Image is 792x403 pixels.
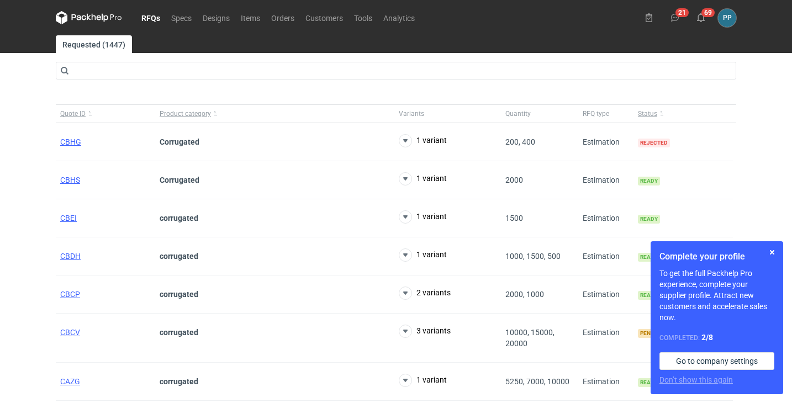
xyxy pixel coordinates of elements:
span: 10000, 15000, 20000 [505,328,555,348]
button: Status [633,105,733,123]
a: CBCV [60,328,80,337]
span: Rejected [638,139,670,147]
button: 1 variant [399,210,447,224]
button: 1 variant [399,172,447,185]
div: Completed: [659,332,774,343]
a: RFQs [136,11,166,24]
a: Tools [349,11,378,24]
strong: corrugated [160,252,198,261]
a: CBEI [60,214,77,222]
button: 21 [666,9,684,26]
span: 1000, 1500, 500 [505,252,561,261]
a: Go to company settings [659,352,774,370]
a: CBHS [60,176,80,184]
strong: 2 / 8 [701,333,713,342]
span: Quantity [505,109,531,118]
a: Analytics [378,11,420,24]
button: 1 variant [399,248,447,262]
a: CBDH [60,252,81,261]
span: Product category [160,109,211,118]
div: Estimation [578,363,633,401]
a: Orders [266,11,300,24]
button: 2 variants [399,287,451,300]
strong: corrugated [160,290,198,299]
span: Status [638,109,657,118]
strong: corrugated [160,214,198,222]
button: Skip for now [765,246,779,259]
h1: Complete your profile [659,250,774,263]
button: 1 variant [399,374,447,387]
div: Estimation [578,314,633,363]
button: 1 variant [399,134,447,147]
a: Items [235,11,266,24]
span: Ready [638,378,660,387]
a: Specs [166,11,197,24]
span: RFQ type [583,109,609,118]
a: CBCP [60,290,80,299]
button: Product category [155,105,394,123]
div: Estimation [578,161,633,199]
p: To get the full Packhelp Pro experience, complete your supplier profile. Attract new customers an... [659,268,774,323]
span: Ready [638,177,660,185]
span: 2000, 1000 [505,290,544,299]
button: PP [718,9,736,27]
strong: corrugated [160,377,198,386]
button: Don’t show this again [659,374,733,385]
strong: Corrugated [160,137,199,146]
strong: corrugated [160,328,198,337]
span: Ready [638,215,660,224]
svg: Packhelp Pro [56,11,122,24]
a: Designs [197,11,235,24]
button: 3 variants [399,325,451,338]
div: Paweł Puch [718,9,736,27]
span: 5250, 7000, 10000 [505,377,569,386]
a: Customers [300,11,349,24]
a: CBHG [60,137,81,146]
span: 1500 [505,214,523,222]
span: 2000 [505,176,523,184]
span: Quote ID [60,109,86,118]
a: Requested (1447) [56,35,132,53]
span: Pending quotation [638,329,698,338]
span: Ready [638,291,660,300]
div: Estimation [578,199,633,237]
button: 69 [692,9,710,26]
span: 200, 400 [505,137,535,146]
span: Variants [399,109,424,118]
div: Estimation [578,237,633,275]
strong: Corrugated [160,176,199,184]
div: Estimation [578,275,633,314]
button: Quote ID [56,105,155,123]
a: CAZG [60,377,80,386]
span: Ready [638,253,660,262]
div: Estimation [578,123,633,161]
